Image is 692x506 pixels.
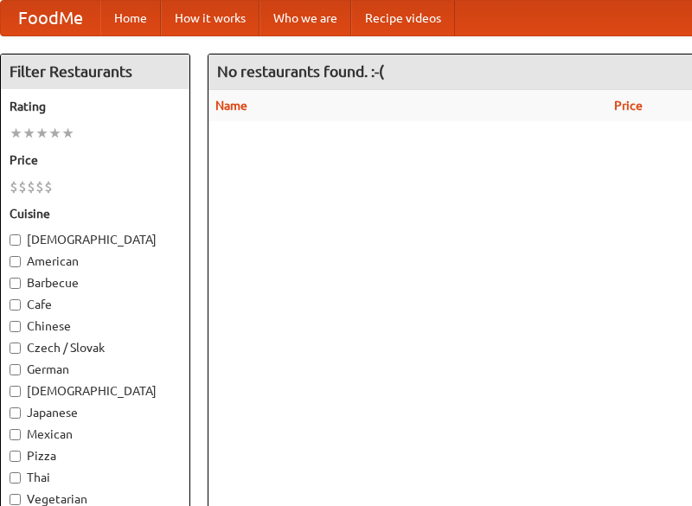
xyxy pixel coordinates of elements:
a: How it works [161,1,259,35]
label: Pizza [10,447,181,464]
input: Japanese [10,407,21,419]
li: $ [10,177,18,196]
a: Recipe videos [351,1,455,35]
input: Cafe [10,299,21,311]
label: [DEMOGRAPHIC_DATA] [10,382,181,400]
input: [DEMOGRAPHIC_DATA] [10,234,21,246]
label: Mexican [10,426,181,443]
li: $ [18,177,27,196]
li: $ [44,177,53,196]
li: ★ [10,124,22,143]
li: $ [35,177,44,196]
a: FoodMe [1,1,100,35]
input: Barbecue [10,278,21,289]
label: Thai [10,469,181,486]
label: Chinese [10,317,181,335]
input: Mexican [10,429,21,440]
a: Price [614,99,643,112]
li: ★ [48,124,61,143]
input: Thai [10,472,21,484]
h5: Price [10,151,181,169]
a: Name [215,99,247,112]
input: Pizza [10,451,21,462]
li: ★ [61,124,74,143]
h4: Filter Restaurants [1,54,189,89]
h5: Rating [10,98,181,115]
label: Czech / Slovak [10,339,181,356]
a: Who we are [259,1,351,35]
label: [DEMOGRAPHIC_DATA] [10,231,181,248]
input: Vegetarian [10,494,21,505]
input: Czech / Slovak [10,343,21,354]
label: Cafe [10,296,181,313]
li: ★ [35,124,48,143]
input: Chinese [10,321,21,332]
input: German [10,364,21,375]
label: American [10,253,181,270]
li: $ [27,177,35,196]
label: Barbecue [10,274,181,291]
input: [DEMOGRAPHIC_DATA] [10,386,21,397]
a: Home [100,1,161,35]
input: American [10,256,21,267]
label: Japanese [10,404,181,421]
h5: Cuisine [10,205,181,222]
li: ★ [22,124,35,143]
ng-pluralize: No restaurants found. :-( [217,63,384,80]
label: German [10,361,181,378]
